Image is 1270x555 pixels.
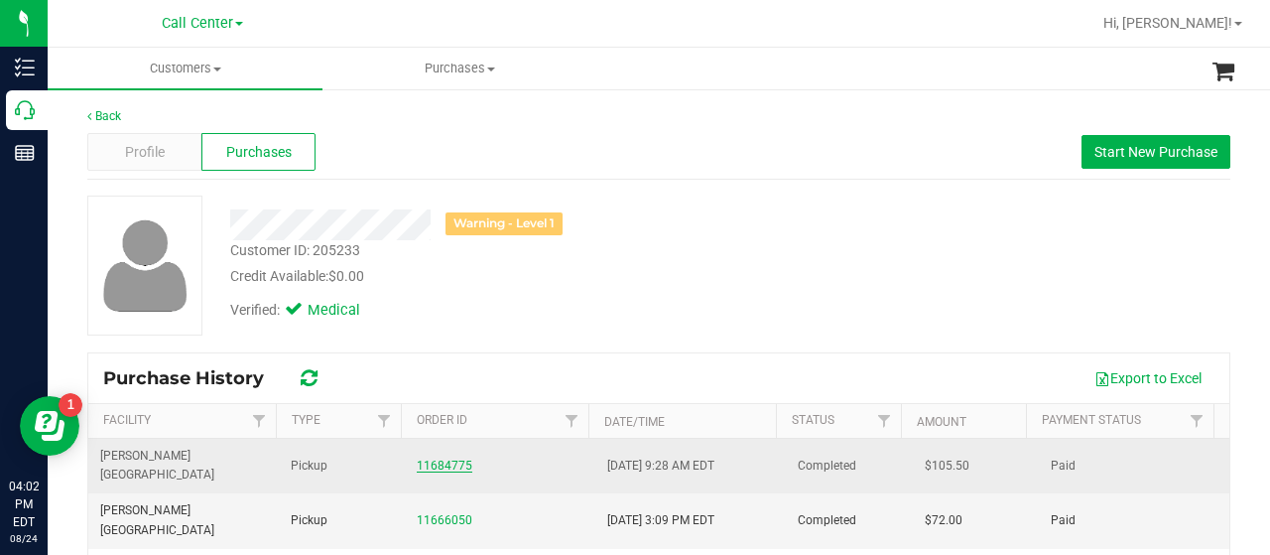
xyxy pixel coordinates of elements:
[1181,404,1213,438] a: Filter
[48,60,322,77] span: Customers
[1081,361,1214,395] button: Export to Excel
[308,300,387,322] span: Medical
[417,413,467,427] a: Order ID
[59,393,82,417] iframe: Resource center unread badge
[1042,413,1141,427] a: Payment Status
[48,48,322,89] a: Customers
[556,404,588,438] a: Filter
[292,413,320,427] a: Type
[15,143,35,163] inline-svg: Reports
[1103,15,1232,31] span: Hi, [PERSON_NAME]!
[291,457,327,476] span: Pickup
[9,478,39,531] p: 04:02 PM EDT
[1051,511,1076,530] span: Paid
[93,214,197,317] img: user-icon.png
[243,404,276,438] a: Filter
[100,501,267,539] span: [PERSON_NAME][GEOGRAPHIC_DATA]
[230,300,387,322] div: Verified:
[1081,135,1230,169] button: Start New Purchase
[445,212,563,235] div: Warning - Level 1
[100,447,267,485] span: [PERSON_NAME][GEOGRAPHIC_DATA]
[917,415,966,429] a: Amount
[15,58,35,77] inline-svg: Inventory
[798,457,856,476] span: Completed
[226,142,292,163] span: Purchases
[323,60,596,77] span: Purchases
[1094,144,1217,160] span: Start New Purchase
[925,511,962,530] span: $72.00
[925,457,969,476] span: $105.50
[328,268,364,284] span: $0.00
[103,367,284,389] span: Purchase History
[15,100,35,120] inline-svg: Call Center
[798,511,856,530] span: Completed
[417,459,472,473] a: 11684775
[322,48,597,89] a: Purchases
[9,531,39,546] p: 08/24
[103,413,151,427] a: Facility
[607,511,714,530] span: [DATE] 3:09 PM EDT
[291,511,327,530] span: Pickup
[20,396,79,456] iframe: Resource center
[125,142,165,163] span: Profile
[607,457,714,476] span: [DATE] 9:28 AM EDT
[868,404,901,438] a: Filter
[368,404,401,438] a: Filter
[604,415,665,429] a: Date/Time
[87,109,121,123] a: Back
[230,266,787,287] div: Credit Available:
[1051,457,1076,476] span: Paid
[417,513,472,527] a: 11666050
[230,240,360,261] div: Customer ID: 205233
[792,413,834,427] a: Status
[162,15,233,32] span: Call Center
